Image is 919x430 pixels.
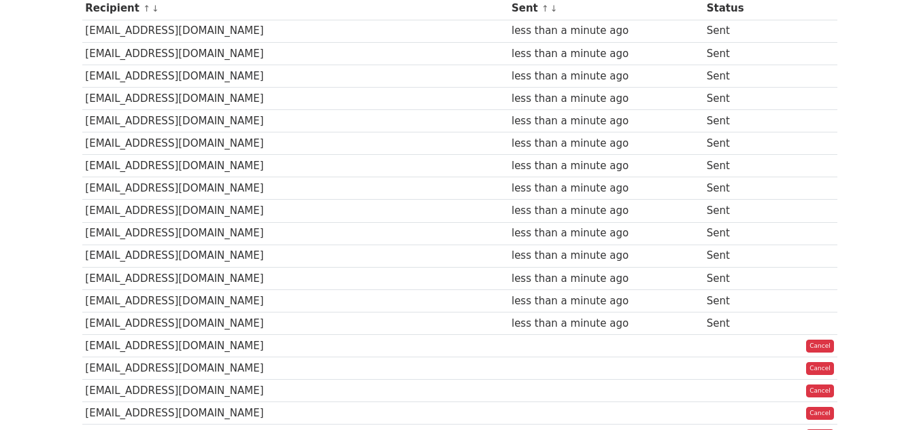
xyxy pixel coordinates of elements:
td: Sent [703,110,773,132]
td: Sent [703,177,773,200]
a: Cancel [806,407,834,420]
div: less than a minute ago [512,69,700,84]
a: Cancel [806,384,834,398]
td: [EMAIL_ADDRESS][DOMAIN_NAME] [82,267,509,289]
td: [EMAIL_ADDRESS][DOMAIN_NAME] [82,110,509,132]
td: Sent [703,132,773,155]
div: less than a minute ago [512,158,700,174]
td: [EMAIL_ADDRESS][DOMAIN_NAME] [82,65,509,87]
td: Sent [703,200,773,222]
td: Sent [703,155,773,177]
td: [EMAIL_ADDRESS][DOMAIN_NAME] [82,402,509,425]
td: [EMAIL_ADDRESS][DOMAIN_NAME] [82,357,509,380]
td: Sent [703,267,773,289]
div: less than a minute ago [512,271,700,287]
td: [EMAIL_ADDRESS][DOMAIN_NAME] [82,177,509,200]
td: Sent [703,312,773,334]
div: less than a minute ago [512,113,700,129]
div: less than a minute ago [512,136,700,151]
a: Cancel [806,362,834,376]
td: Sent [703,289,773,312]
div: less than a minute ago [512,226,700,241]
div: less than a minute ago [512,46,700,62]
td: [EMAIL_ADDRESS][DOMAIN_NAME] [82,222,509,245]
a: ↓ [152,3,159,14]
a: ↓ [550,3,558,14]
td: Sent [703,20,773,42]
div: less than a minute ago [512,248,700,264]
td: [EMAIL_ADDRESS][DOMAIN_NAME] [82,132,509,155]
td: Sent [703,87,773,109]
div: less than a minute ago [512,181,700,196]
div: less than a minute ago [512,203,700,219]
td: [EMAIL_ADDRESS][DOMAIN_NAME] [82,289,509,312]
td: Sent [703,42,773,65]
td: [EMAIL_ADDRESS][DOMAIN_NAME] [82,20,509,42]
a: Cancel [806,340,834,353]
td: [EMAIL_ADDRESS][DOMAIN_NAME] [82,200,509,222]
td: [EMAIL_ADDRESS][DOMAIN_NAME] [82,245,509,267]
a: ↑ [541,3,549,14]
td: Sent [703,245,773,267]
iframe: Chat Widget [851,365,919,430]
td: Sent [703,65,773,87]
td: [EMAIL_ADDRESS][DOMAIN_NAME] [82,312,509,334]
td: [EMAIL_ADDRESS][DOMAIN_NAME] [82,155,509,177]
div: less than a minute ago [512,91,700,107]
td: [EMAIL_ADDRESS][DOMAIN_NAME] [82,380,509,402]
td: [EMAIL_ADDRESS][DOMAIN_NAME] [82,335,509,357]
div: less than a minute ago [512,293,700,309]
div: less than a minute ago [512,316,700,332]
td: [EMAIL_ADDRESS][DOMAIN_NAME] [82,42,509,65]
div: less than a minute ago [512,23,700,39]
td: [EMAIL_ADDRESS][DOMAIN_NAME] [82,87,509,109]
a: ↑ [143,3,150,14]
td: Sent [703,222,773,245]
